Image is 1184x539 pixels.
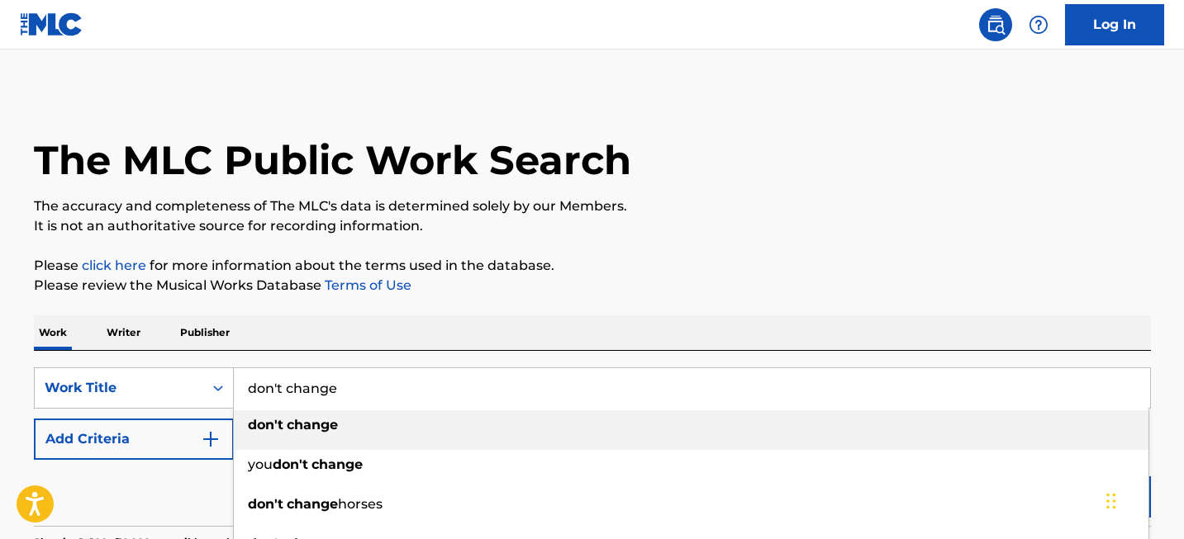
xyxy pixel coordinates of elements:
[986,15,1006,35] img: search
[248,456,273,472] span: you
[34,196,1151,216] p: The accuracy and completeness of The MLC's data is determined solely by our Members.
[273,456,308,472] strong: don't
[321,277,411,293] a: Terms of Use
[34,276,1151,296] p: Please review the Musical Works Database
[338,496,383,512] span: horses
[287,417,338,433] strong: change
[34,135,631,185] h1: The MLC Public Work Search
[287,496,338,512] strong: change
[175,315,235,350] p: Publisher
[248,496,283,512] strong: don't
[201,429,221,449] img: 9d2ae6d4665cec9f34b9.svg
[20,12,83,36] img: MLC Logo
[1101,460,1184,539] iframe: Chat Widget
[311,456,363,472] strong: change
[82,258,146,273] a: click here
[34,216,1151,236] p: It is not an authoritative source for recording information.
[45,378,193,398] div: Work Title
[34,256,1151,276] p: Please for more information about the terms used in the database.
[1022,8,1055,41] div: Help
[248,417,283,433] strong: don't
[1065,4,1164,45] a: Log In
[102,315,145,350] p: Writer
[34,367,1151,526] form: Search Form
[1106,476,1116,526] div: Glisser
[34,418,234,460] button: Add Criteria
[34,315,72,350] p: Work
[979,8,1012,41] a: Public Search
[1029,15,1048,35] img: help
[1101,460,1184,539] div: Widget de chat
